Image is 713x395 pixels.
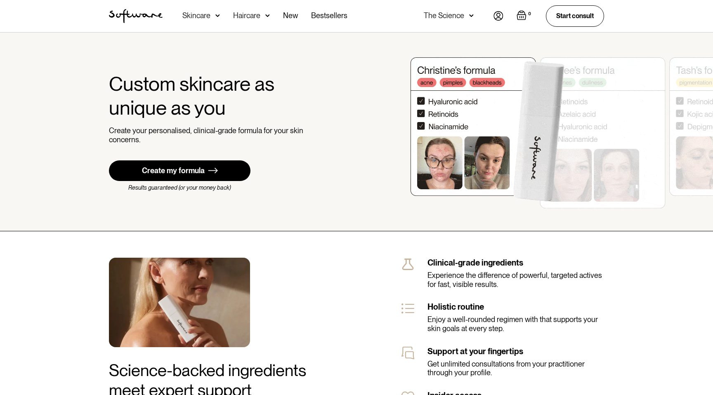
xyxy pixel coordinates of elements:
div: Create your personalised, clinical-grade formula for your skin concerns. [109,126,316,144]
div: Holistic routine [427,302,604,312]
a: Start consult [546,5,604,26]
div: Haircare [233,12,260,20]
img: Software Logo [109,9,163,23]
img: arrow down [215,12,220,20]
div: Enjoy a well-rounded regimen with that supports your skin goals at every step. [427,315,604,333]
a: Open cart [517,10,533,22]
div: Results guaranteed (or your money back) [109,184,250,191]
div: Clinical-grade ingredients [427,258,604,268]
div: Support at your fingertips [427,346,604,356]
img: arrow down [265,12,270,20]
div: The Science [424,12,464,20]
img: arrow down [469,12,474,20]
div: Skincare [182,12,210,20]
div: Create my formula [142,167,205,175]
a: Create my formula [109,160,250,181]
div: Get unlimited consultations from your practitioner through your profile. [427,360,604,377]
div: 0 [526,10,533,18]
div: Custom skincare as unique as you [109,72,316,120]
a: home [109,9,163,23]
div: Experience the difference of powerful, targeted actives for fast, visible results. [427,271,604,289]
